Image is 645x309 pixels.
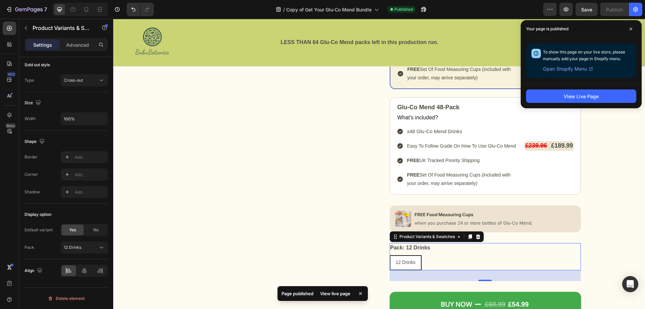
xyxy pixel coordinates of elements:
div: View live page [316,289,354,298]
div: View Live Page [564,93,599,100]
legend: Pack: 12 Drinks [276,224,318,234]
div: £239.96 [411,122,434,131]
span: / [283,6,285,13]
div: Pack [25,244,34,250]
button: 12 Drinks [61,241,108,254]
div: Open Intercom Messenger [622,276,638,292]
p: Advanced [66,41,89,48]
span: Published [394,6,413,12]
p: Glu-Co Mend 48-Pack [284,85,405,92]
button: Delete element [25,293,108,304]
div: Border [25,154,38,160]
div: Beta [5,123,16,128]
div: Display option [25,211,51,218]
div: Delete element [48,295,85,303]
p: What's included? [284,94,405,104]
div: Add... [75,189,106,195]
div: Undo/Redo [127,3,154,16]
img: gempages_561258812598649941-54afbb31-30b6-40a1-9035-e1087dafe689.png [282,192,298,208]
div: £54.99 [394,280,416,291]
div: £189.99 [437,122,460,131]
button: Save [575,3,598,16]
div: Add... [75,172,106,178]
div: Product Variants & Swatches [285,215,343,221]
div: Size [25,99,42,108]
p: FREE Food Measuring Cups [301,193,420,199]
span: 12 Drinks [283,241,302,246]
span: Yes [69,227,76,233]
input: Auto [61,113,107,125]
p: Easy To Follow Guide On How To Use Glu-Co Mend [294,123,405,131]
span: Save [581,7,592,12]
div: Width [25,116,36,122]
div: 450 [6,72,16,77]
p: Set Of Food Measuring Cups (included with your order, may arrive separately) [294,152,405,169]
div: Shape [25,137,46,146]
span: No [93,227,99,233]
p: Product Variants & Swatches [33,24,90,32]
p: Settings [33,41,52,48]
button: BUY NOW [276,273,468,298]
button: View Live Page [526,89,636,103]
div: Type [25,77,34,83]
span: 12 Drinks [64,244,81,250]
button: Publish [600,3,629,16]
p: Page published [282,290,313,297]
div: Align [25,266,44,275]
strong: FREE [294,139,306,144]
iframe: Design area [113,19,645,309]
div: Publish [606,6,623,13]
p: TRY GLU-CO MEND [435,20,485,27]
p: Set Of Food Measuring Cups (included with your order, may arrive separately) [294,46,408,63]
p: UK Tracked Priority Shipping [294,138,405,146]
strong: FREE [294,48,307,53]
div: Shadow [25,189,40,195]
span: Copy of Get Your Glu-Co Mend Bundle [286,6,372,13]
button: Cross-out [61,74,108,86]
span: x48 Glu-Co Mend Drinks [294,110,349,115]
span: Cross-out [64,78,83,83]
span: Open Shopify Menu [543,65,587,73]
div: Default variant [25,227,53,233]
p: Your page is published [526,26,568,32]
div: BUY NOW [328,281,359,290]
button: 7 [3,3,50,16]
div: Sold out style [25,62,50,68]
div: Add... [75,154,106,160]
span: To show this page on your live store, please manually add your page in Shopify menu. [543,49,625,61]
p: when you purchase 24 or more bottles of Glu-Co Mend. [301,201,420,207]
strong: FREE [294,153,306,159]
p: 7 [44,5,47,13]
div: £59.99 [371,280,393,291]
div: Corner [25,171,38,178]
